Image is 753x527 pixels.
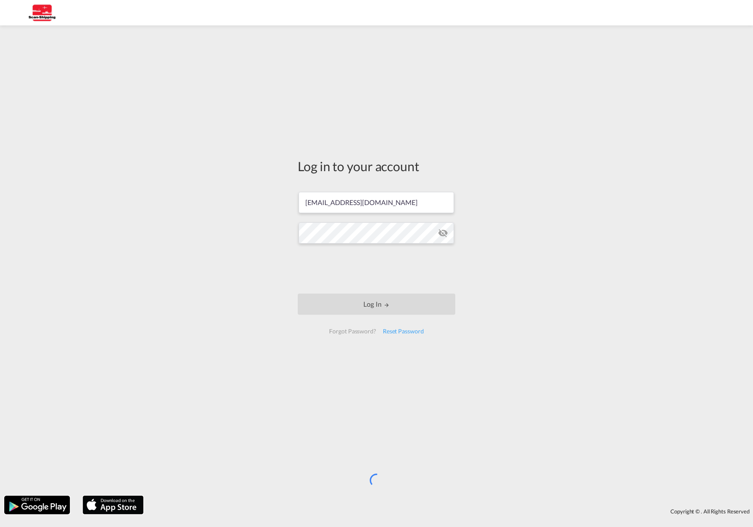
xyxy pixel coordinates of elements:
div: Copyright © . All Rights Reserved [148,504,753,519]
img: apple.png [82,495,144,515]
iframe: reCAPTCHA [312,252,441,285]
img: google.png [3,495,71,515]
div: Log in to your account [298,157,455,175]
div: Reset Password [379,324,427,339]
div: Forgot Password? [326,324,379,339]
img: 123b615026f311ee80dabbd30bc9e10f.jpg [13,3,70,22]
button: LOGIN [298,294,455,315]
md-icon: icon-eye-off [438,228,448,238]
input: Enter email/phone number [299,192,454,213]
